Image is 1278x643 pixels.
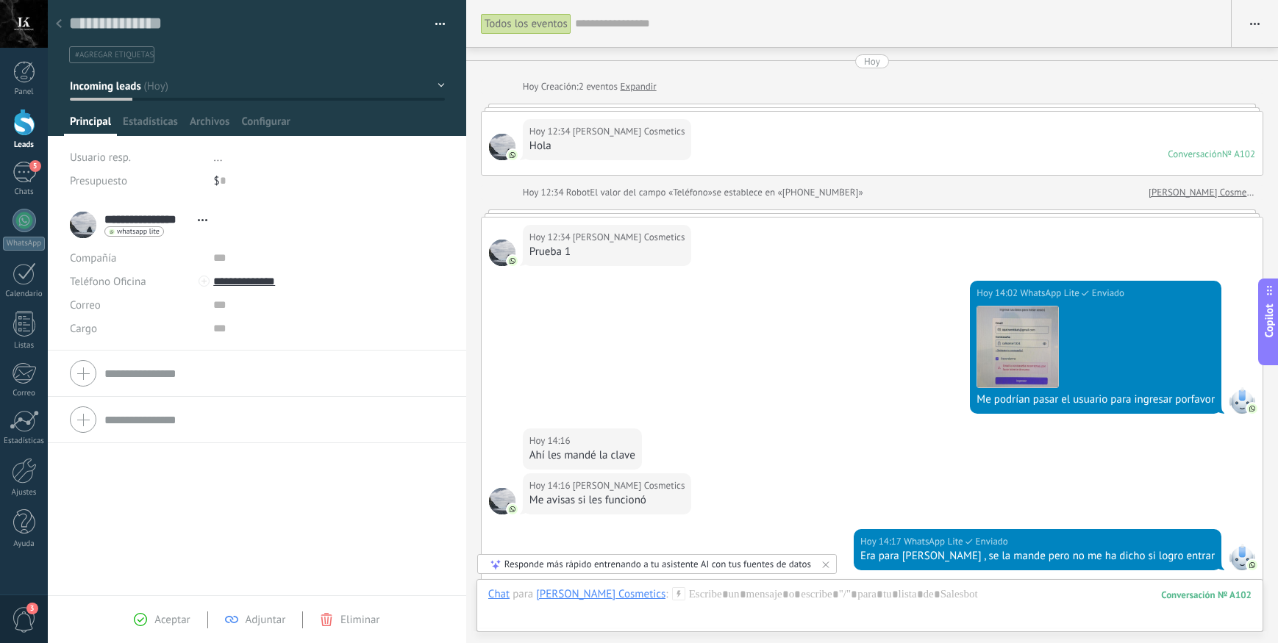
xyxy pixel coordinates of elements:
span: Teléfono Oficina [70,275,146,289]
span: Enviado [976,534,1008,549]
button: Correo [70,293,101,317]
div: Era para [PERSON_NAME] , se la mande pero no me ha dicho si logro entrar [860,549,1215,564]
span: : [665,587,668,602]
div: Hoy 14:16 [529,478,573,493]
button: Más [1232,10,1278,37]
span: Correo [70,298,101,312]
span: whatsapp lite [117,228,160,235]
div: Keysar Cosmetics [536,587,665,600]
div: Compañía [70,246,202,270]
div: Hoy 14:16 [529,434,573,448]
div: Ajustes [3,488,46,497]
div: Prueba 1 [529,245,685,259]
div: Panel [3,87,46,97]
a: [PERSON_NAME] Cosmetics [1149,185,1255,200]
div: Usuario resp. [70,146,203,169]
div: Estadísticas [3,437,46,446]
img: com.amocrm.amocrmwa.svg [1247,560,1257,570]
span: 3 [26,603,38,614]
img: 18515d83-8395-4dbc-9a63-f1c7be6a178b [977,306,1058,387]
img: com.amocrm.amocrmwa.svg [1247,403,1257,414]
span: WhatsApp Lite [1020,286,1079,301]
span: Aceptar [154,613,190,627]
div: Todos los eventos [481,13,571,35]
div: № A102 [1222,148,1255,160]
div: Me podrían pasar el usuario para ingresar porfavor [977,392,1215,407]
div: Ayuda [3,539,46,549]
div: Cargo [70,317,202,340]
span: Estadísticas [123,115,178,136]
div: Leads [3,140,46,150]
div: Hoy 14:17 [860,534,904,549]
img: com.amocrm.amocrmwa.svg [507,504,518,514]
a: Expandir [621,79,657,94]
div: Hoy 12:34 [523,185,566,200]
div: Creación: [523,79,657,94]
div: Presupuesto [70,169,203,193]
span: Adjuntar [246,613,286,627]
div: Hola [529,139,685,154]
span: 5 [29,160,41,172]
span: WhatsApp Lite [904,534,963,549]
span: Configurar [241,115,290,136]
span: Keysar Cosmetics [489,134,515,160]
div: Calendario [3,290,46,299]
span: Archivos [190,115,229,136]
span: Presupuesto [70,174,127,188]
div: Hoy [864,54,880,68]
div: Hoy [523,79,541,94]
div: Hoy 14:02 [977,286,1020,301]
span: Enviado [1092,286,1124,301]
span: 2 eventos [579,79,618,94]
span: ... [214,151,223,165]
span: Copilot [1262,303,1277,337]
span: Robot [566,186,590,198]
img: com.amocrm.amocrmwa.svg [507,150,518,160]
div: WhatsApp [3,237,45,251]
div: Ahí les mandé la clave [529,448,635,463]
img: com.amocrm.amocrmwa.svg [507,256,518,266]
span: Keysar Cosmetics [573,230,685,245]
span: Principal [70,115,111,136]
div: 102 [1161,589,1252,601]
span: Keysar Cosmetics [489,240,515,266]
span: #agregar etiquetas [75,50,154,60]
div: $ [214,169,445,193]
div: Me avisas si les funcionó [529,493,685,508]
span: Eliminar [340,613,379,627]
button: Teléfono Oficina [70,270,146,293]
span: Keysar Cosmetics [573,124,685,139]
div: Hoy 12:34 [529,230,573,245]
div: Responde más rápido entrenando a tu asistente AI con tus fuentes de datos [504,558,811,570]
span: WhatsApp Lite [1229,387,1255,414]
span: WhatsApp Lite [1229,544,1255,570]
span: para [513,587,533,602]
div: Conversación [1168,148,1222,160]
span: Usuario resp. [70,151,131,165]
div: Correo [3,389,46,398]
span: El valor del campo «Teléfono» [590,185,713,200]
div: Chats [3,187,46,197]
span: Keysar Cosmetics [573,478,685,493]
div: Listas [3,341,46,351]
span: se establece en «[PHONE_NUMBER]» [713,185,863,200]
span: Cargo [70,323,97,334]
div: Hoy 12:34 [529,124,573,139]
span: Keysar Cosmetics [489,488,515,514]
